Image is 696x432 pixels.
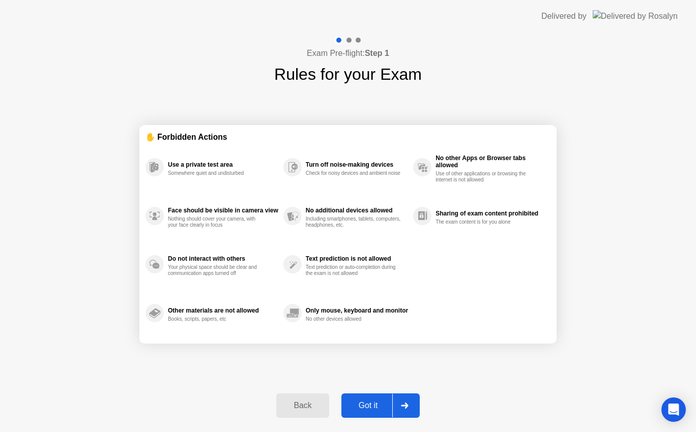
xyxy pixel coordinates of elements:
[168,264,264,276] div: Your physical space should be clear and communication apps turned off
[341,393,420,418] button: Got it
[168,161,278,168] div: Use a private test area
[436,171,532,183] div: Use of other applications or browsing the internet is not allowed
[306,307,408,314] div: Only mouse, keyboard and monitor
[168,207,278,214] div: Face should be visible in camera view
[168,316,264,322] div: Books, scripts, papers, etc
[146,131,550,143] div: ✋ Forbidden Actions
[306,207,408,214] div: No additional devices allowed
[306,316,402,322] div: No other devices allowed
[436,210,545,217] div: Sharing of exam content prohibited
[365,49,389,57] b: Step 1
[168,170,264,176] div: Somewhere quiet and undisturbed
[279,401,326,410] div: Back
[541,10,587,22] div: Delivered by
[168,255,278,262] div: Do not interact with others
[306,216,402,228] div: Including smartphones, tablets, computers, headphones, etc.
[306,264,402,276] div: Text prediction or auto-completion during the exam is not allowed
[306,170,402,176] div: Check for noisy devices and ambient noise
[274,62,422,86] h1: Rules for your Exam
[306,255,408,262] div: Text prediction is not allowed
[436,219,532,225] div: The exam content is for you alone
[593,10,678,22] img: Delivered by Rosalyn
[276,393,329,418] button: Back
[661,397,686,422] div: Open Intercom Messenger
[436,155,545,169] div: No other Apps or Browser tabs allowed
[307,47,389,59] h4: Exam Pre-flight:
[168,307,278,314] div: Other materials are not allowed
[306,161,408,168] div: Turn off noise-making devices
[344,401,392,410] div: Got it
[168,216,264,228] div: Nothing should cover your camera, with your face clearly in focus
